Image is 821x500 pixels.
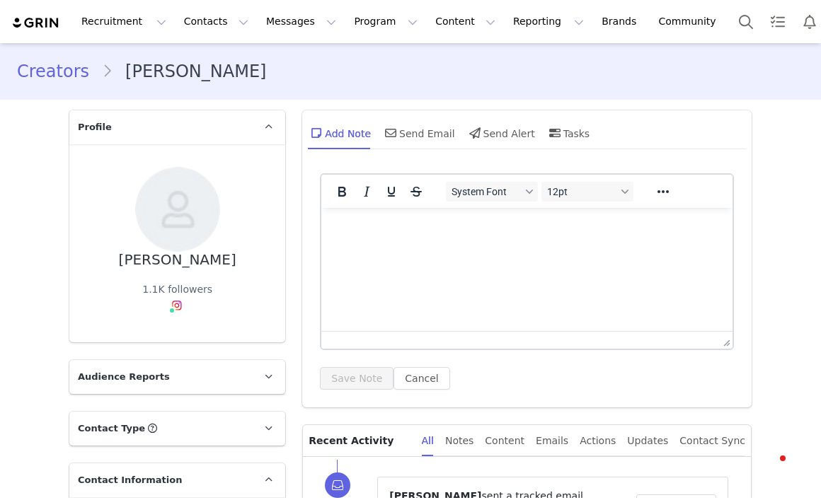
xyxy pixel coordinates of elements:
span: Profile [78,120,112,134]
a: Brands [593,6,649,37]
div: Tasks [546,116,590,150]
a: Creators [17,59,102,84]
span: 12pt [547,186,616,197]
a: Community [650,6,731,37]
button: Reveal or hide additional toolbar items [651,182,675,202]
div: Add Note [308,116,371,150]
div: 1.1K followers [142,282,212,297]
button: Program [345,6,426,37]
iframe: Rich Text Area [321,208,733,331]
div: Actions [580,425,616,457]
button: Font sizes [541,182,633,202]
img: 2ccb473b-1a6d-4d0a-a49b-5b5ed166d2da--s.jpg [135,167,220,252]
div: Content [485,425,524,457]
button: Reporting [505,6,592,37]
div: Updates [627,425,668,457]
div: Send Email [382,116,455,150]
img: grin logo [11,16,61,30]
button: Cancel [394,367,449,390]
span: System Font [452,186,521,197]
span: Contact Type [78,421,145,436]
span: Audience Reports [78,370,170,384]
button: Fonts [446,182,538,202]
button: Underline [379,182,403,202]
button: Bold [330,182,354,202]
button: Contacts [176,6,257,37]
button: Content [427,6,504,37]
a: Tasks [762,6,793,37]
img: instagram.svg [171,300,183,311]
div: [PERSON_NAME] [119,252,236,268]
div: Send Alert [466,116,535,150]
iframe: Intercom live chat [752,452,786,486]
div: Contact Sync [679,425,745,457]
div: All [422,425,434,457]
button: Italic [355,182,379,202]
button: Recruitment [73,6,175,37]
div: Notes [445,425,473,457]
button: Strikethrough [404,182,428,202]
button: Messages [258,6,345,37]
div: Emails [536,425,568,457]
span: Contact Information [78,473,182,487]
button: Search [730,6,762,37]
div: Press the Up and Down arrow keys to resize the editor. [718,332,733,349]
button: Save Note [320,367,394,390]
p: Recent Activity [309,425,410,456]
